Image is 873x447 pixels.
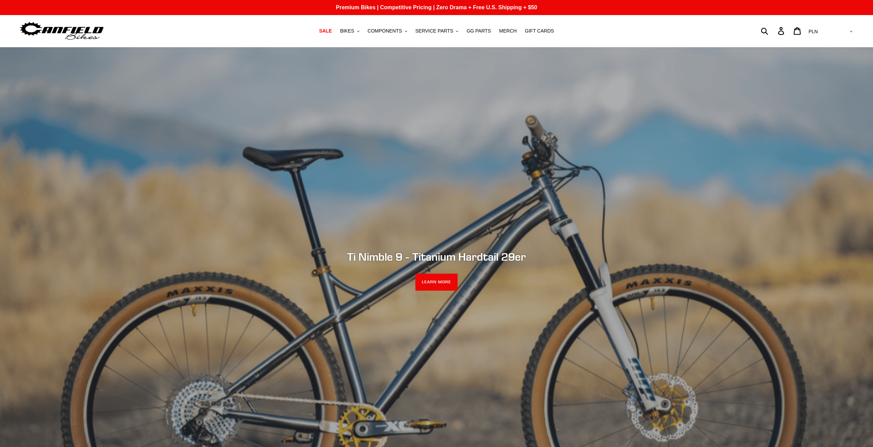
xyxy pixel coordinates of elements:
[316,26,335,36] a: SALE
[496,26,520,36] a: MERCH
[368,28,402,34] span: COMPONENTS
[415,28,453,34] span: SERVICE PARTS
[467,28,491,34] span: GG PARTS
[463,26,494,36] a: GG PARTS
[765,23,782,38] input: Search
[340,28,354,34] span: BIKES
[19,20,105,42] img: Canfield Bikes
[250,250,624,263] h2: Ti Nimble 9 - Titanium Hardtail 29er
[415,274,458,291] a: LEARN MORE
[412,26,462,36] button: SERVICE PARTS
[364,26,411,36] button: COMPONENTS
[521,26,557,36] a: GIFT CARDS
[525,28,554,34] span: GIFT CARDS
[337,26,363,36] button: BIKES
[319,28,332,34] span: SALE
[499,28,517,34] span: MERCH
